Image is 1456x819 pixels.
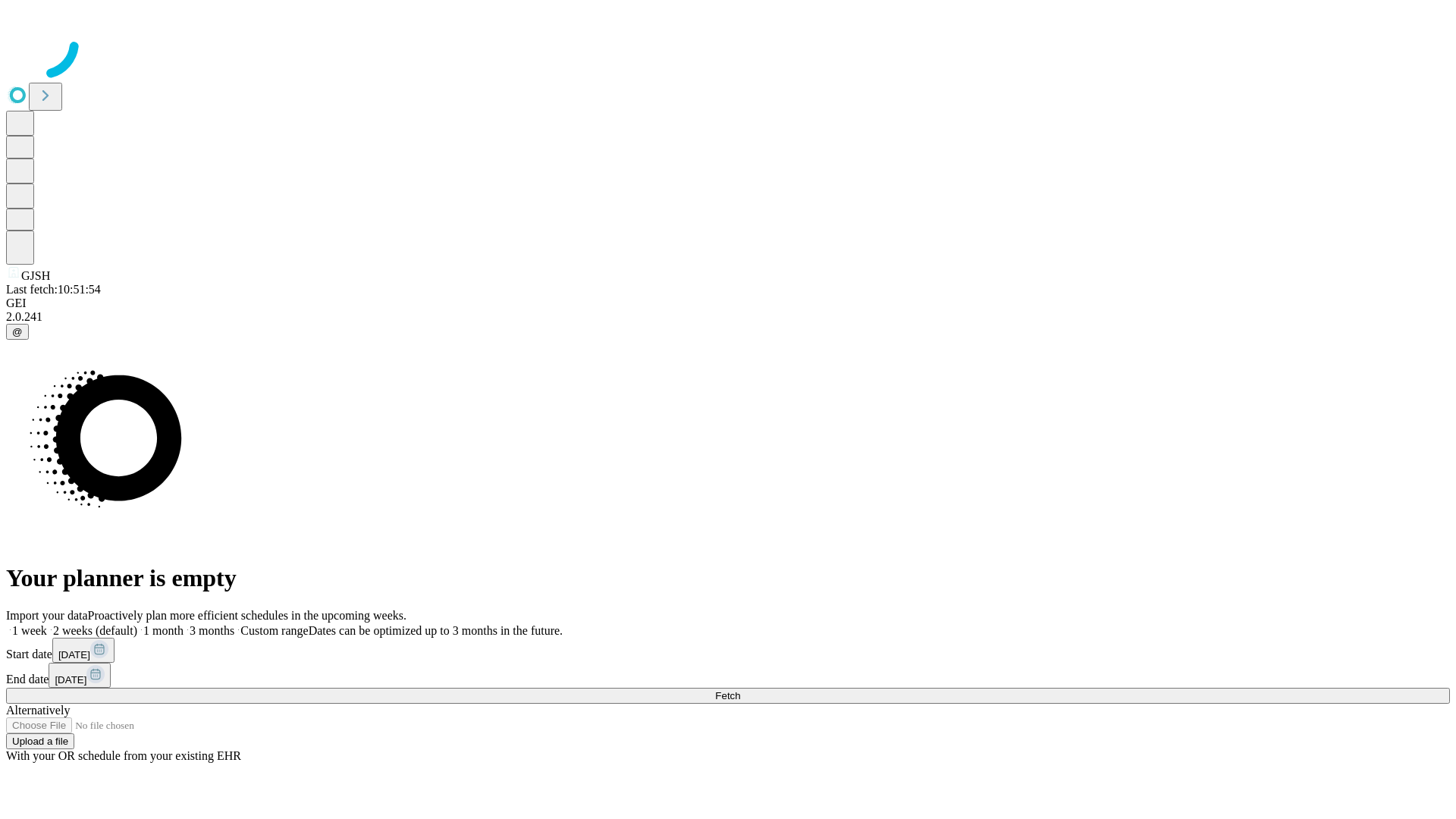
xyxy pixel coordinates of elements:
[88,609,406,622] span: Proactively plan more efficient schedules in the upcoming weeks.
[6,688,1450,704] button: Fetch
[49,663,111,688] button: [DATE]
[12,624,47,637] span: 1 week
[6,663,1450,688] div: End date
[143,624,184,637] span: 1 month
[6,749,241,762] span: With your OR schedule from your existing EHR
[6,733,74,749] button: Upload a file
[53,624,137,637] span: 2 weeks (default)
[58,649,90,661] span: [DATE]
[309,624,563,637] span: Dates can be optimized up to 3 months in the future.
[52,638,115,663] button: [DATE]
[6,310,1450,324] div: 2.0.241
[6,704,70,717] span: Alternatively
[21,269,50,282] span: GJSH
[6,324,29,340] button: @
[6,297,1450,310] div: GEI
[55,674,86,686] span: [DATE]
[190,624,234,637] span: 3 months
[240,624,308,637] span: Custom range
[715,690,740,701] span: Fetch
[6,638,1450,663] div: Start date
[6,609,88,622] span: Import your data
[12,326,23,337] span: @
[6,283,101,296] span: Last fetch: 10:51:54
[6,564,1450,592] h1: Your planner is empty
